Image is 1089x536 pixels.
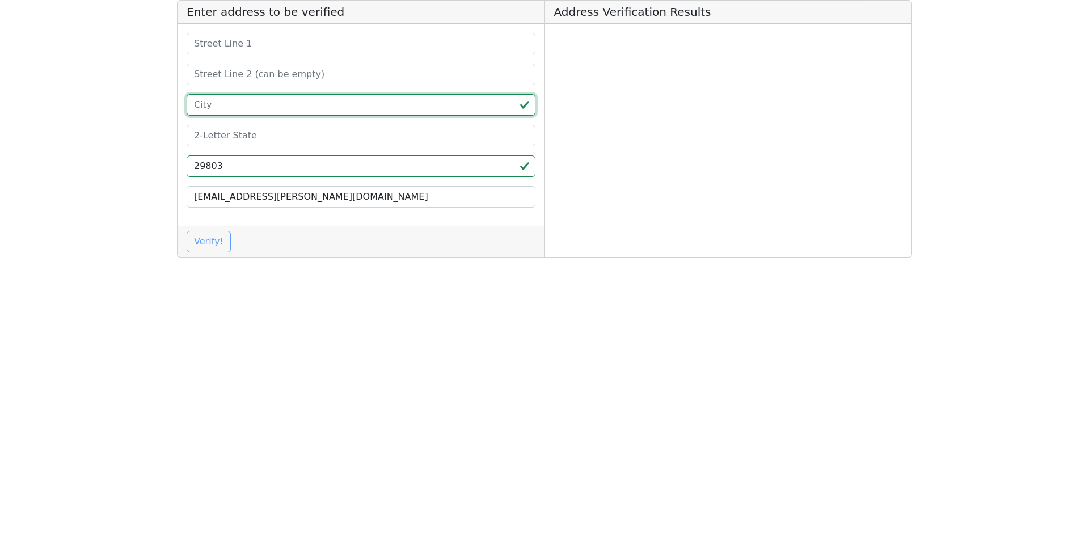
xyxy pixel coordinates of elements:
h5: Enter address to be verified [178,1,544,24]
input: 2-Letter State [187,125,535,146]
input: ZIP code 5 or 5+4 [187,155,535,177]
input: City [187,94,535,116]
input: Your Email [187,186,535,208]
input: Street Line 1 [187,33,535,54]
h5: Address Verification Results [545,1,912,24]
input: Street Line 2 (can be empty) [187,64,535,85]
